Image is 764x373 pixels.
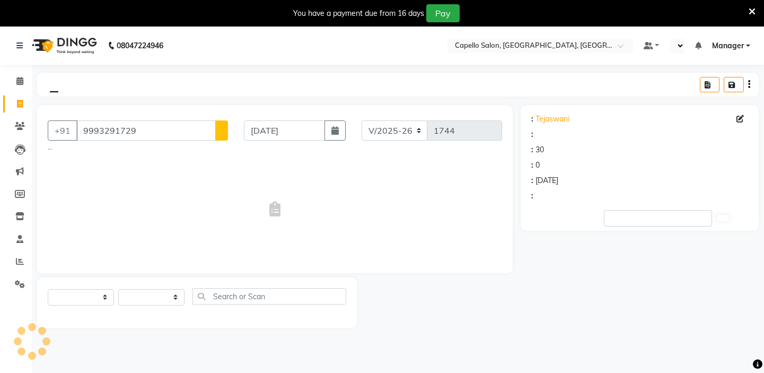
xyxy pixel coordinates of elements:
[535,160,540,171] div: 0
[531,175,533,186] div: :
[535,175,558,186] div: [DATE]
[48,120,77,141] button: +91
[117,31,163,60] b: 08047224946
[531,144,533,155] div: :
[293,8,424,19] div: You have a payment due from 16 days
[712,40,744,51] span: Manager
[535,114,569,125] a: Tejaswani
[531,160,533,171] div: :
[531,114,533,125] div: :
[48,143,228,152] small: ...
[531,190,533,202] div: :
[192,288,346,305] input: Search or Scan
[27,31,100,60] img: logo
[426,4,460,22] button: Pay
[535,144,544,155] div: 30
[719,331,753,362] iframe: chat widget
[531,129,533,140] div: :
